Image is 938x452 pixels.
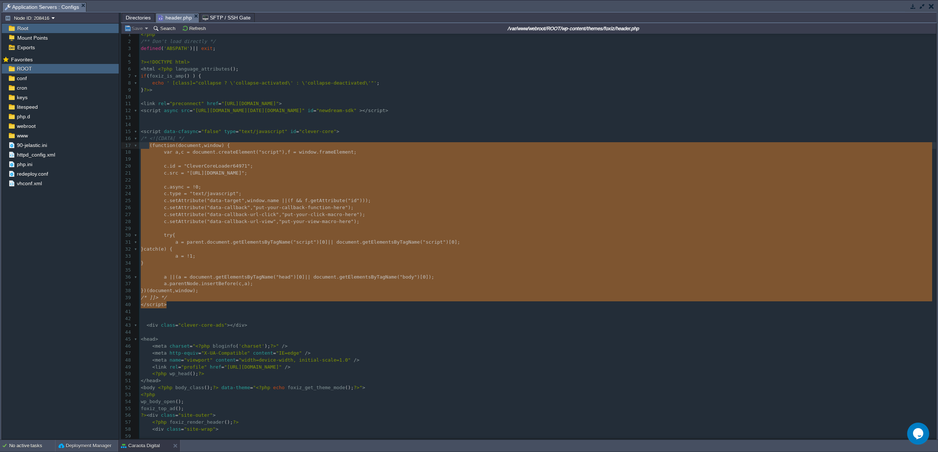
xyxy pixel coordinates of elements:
span: php.ini [15,161,33,168]
span: "[URL][DOMAIN_NAME]" [187,170,244,176]
span: = [167,101,169,106]
span: , [279,212,282,217]
span: a [244,281,247,286]
span: = [198,129,201,134]
span: 90-jelastic.ini [15,142,48,148]
span: . [198,281,201,286]
a: cron [15,85,28,91]
span: Exports [16,44,36,51]
button: Save [124,25,145,32]
span: ?> [141,59,147,65]
span: document [336,239,359,245]
div: 1 [121,31,133,38]
span: . [204,239,207,245]
span: a [178,274,181,280]
div: 4 [121,52,133,59]
a: keys [15,94,29,101]
span: /* <![CDATA[ */ [141,136,184,141]
a: webroot [15,123,37,129]
span: "false" [201,129,221,134]
span: "newdream-sdk" [316,108,357,113]
span: function [152,143,175,148]
span: script [368,108,385,113]
span: id [308,108,314,113]
span: "put-your-view-macro-here" [279,219,354,224]
span: . [167,191,169,196]
span: setAttribute [169,219,204,224]
a: litespeed [15,104,39,110]
span: a [164,281,167,286]
span: document [193,149,216,155]
div: 35 [121,267,133,274]
span: = [314,108,316,113]
div: 7 [121,73,133,80]
span: ; [239,191,241,196]
span: c [164,170,167,176]
span: Favorites [10,56,34,63]
span: , [201,143,204,148]
span: document [314,274,337,280]
div: 27 [121,211,133,218]
span: || [328,239,334,245]
span: redeploy.conf [15,171,49,177]
span: e [161,246,164,252]
span: "data-callback-url-click" [207,212,279,217]
span: . [336,274,339,280]
span: ), [282,149,288,155]
span: ); [354,219,359,224]
span: getElementsByTagName [339,274,397,280]
span: getElementsByTagName [233,239,290,245]
span: < [141,108,144,113]
span: type [169,191,181,196]
span: ( [397,274,400,280]
span: "text/javascript" [239,129,287,134]
span: c [164,184,167,190]
span: try [164,232,172,238]
span: exit [201,46,212,51]
span: document [178,143,201,148]
span: Directories [126,13,151,22]
span: < [141,101,144,106]
span: = [293,149,296,155]
div: 19 [121,156,133,163]
span: c [164,212,167,217]
span: Application Servers : Configs [5,3,79,12]
span: )[ [446,239,452,245]
span: . [359,239,362,245]
span: a [175,149,178,155]
span: www [15,132,29,139]
span: "body" [400,274,417,280]
span: ( [175,274,178,280]
span: ( [256,149,259,155]
span: ; [377,80,380,86]
div: 37 [121,280,133,287]
div: 20 [121,163,133,170]
div: 17 [121,142,133,149]
div: 22 [121,177,133,184]
li: /var/www/webroot/ROOT/wp-content/themes/foxiz/header.php [155,13,199,22]
span: , [250,205,253,210]
div: 24 [121,190,133,197]
span: ( [149,143,152,148]
div: 11 [121,100,133,107]
span: <?php [158,66,172,72]
span: type [224,129,236,134]
span: && [296,198,302,203]
span: 0 [299,274,302,280]
div: 23 [121,184,133,191]
span: id [290,129,296,134]
span: 1 [190,253,193,259]
span: c [164,205,167,210]
span: . [265,198,268,203]
span: ) [190,46,193,51]
span: ); [348,205,354,210]
span: || [169,274,175,280]
span: . [167,198,169,203]
span: "head" [276,274,293,280]
span: name [267,198,279,203]
span: frameElement [319,149,354,155]
span: f [287,149,290,155]
span: document [190,274,213,280]
span: ); [359,212,365,217]
iframe: chat widget [907,423,931,445]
